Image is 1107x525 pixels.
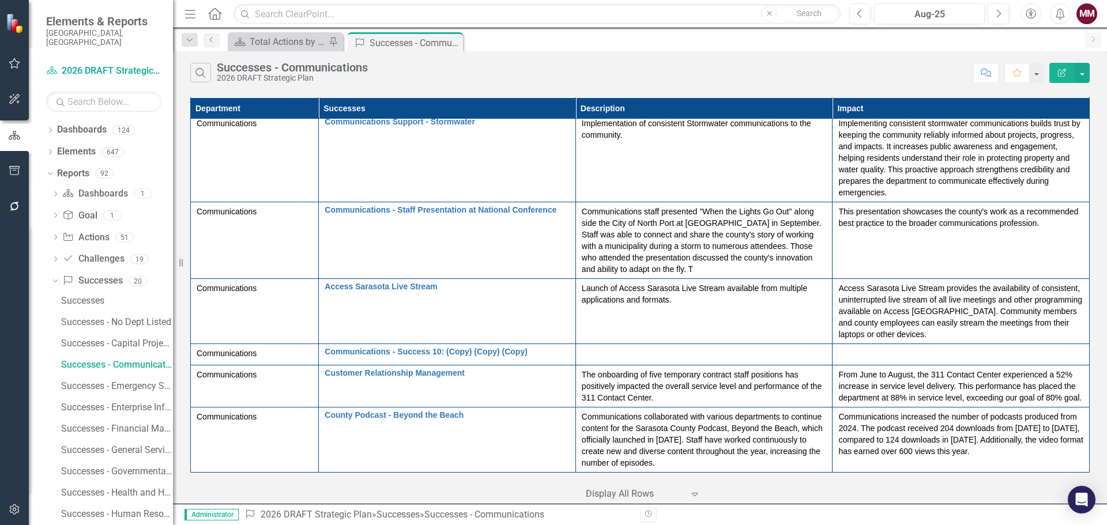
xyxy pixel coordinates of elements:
a: Successes - Human Resources [58,505,173,523]
a: Communications Support - Stormwater [325,118,570,126]
div: 2026 DRAFT Strategic Plan [217,74,368,82]
div: Open Intercom Messenger [1068,486,1095,513]
div: Successes - Communications [217,61,368,74]
td: Double-Click to Edit [575,114,833,202]
button: MM [1076,3,1097,24]
div: 19 [130,254,149,264]
a: Actions [62,231,109,244]
a: Successes [62,274,122,288]
div: Successes - Communications [424,509,544,520]
td: Double-Click to Edit [191,114,319,202]
td: Double-Click to Edit [833,344,1090,365]
td: Double-Click to Edit [575,344,833,365]
img: ClearPoint Strategy [6,13,26,33]
span: Elements & Reports [46,14,161,28]
td: Double-Click to Edit [191,407,319,473]
input: Search ClearPoint... [234,4,841,24]
p: Communications collaborated with various departments to continue content for the Sarasota County ... [582,411,827,469]
td: Double-Click to Edit Right Click for Context Menu [319,365,576,407]
td: Double-Click to Edit [191,202,319,279]
button: Aug-25 [874,3,985,24]
a: Successes - Health and Human Services [58,484,173,502]
td: Double-Click to Edit [833,407,1090,473]
p: Communications staff presented "When the Lights Go Out" along side the City of North Port at [GEO... [582,206,827,275]
a: Successes - Financial Management [58,420,173,438]
a: Communications - Success 10: (Copy) (Copy) (Copy) [325,348,570,356]
p: Communications increased the number of podcasts produced from 2024. The podcast received 204 down... [838,411,1083,457]
div: Successes - Capital Projects [61,338,173,349]
div: Aug-25 [878,7,981,21]
td: Double-Click to Edit [575,279,833,344]
td: Double-Click to Edit [833,202,1090,279]
td: Double-Click to Edit [833,114,1090,202]
td: Double-Click to Edit [191,365,319,407]
a: Goal [62,209,97,222]
a: County Podcast - Beyond the Beach [325,411,570,420]
button: Search [780,6,838,22]
td: Double-Click to Edit [575,407,833,473]
a: Successes - Communications [58,356,173,374]
div: 1 [134,189,152,199]
div: Successes - Communications [370,36,460,50]
a: Dashboards [57,123,107,137]
span: Communications [197,412,257,421]
td: Double-Click to Edit [833,279,1090,344]
td: Double-Click to Edit Right Click for Context Menu [319,114,576,202]
div: Successes [61,296,173,306]
a: Reports [57,167,89,180]
a: Successes [58,292,173,310]
a: Successes - Emergency Services [58,377,173,395]
a: Customer Relationship Management [325,369,570,377]
div: Total Actions by Type [250,35,326,49]
td: Double-Click to Edit [833,365,1090,407]
a: 2026 DRAFT Strategic Plan [261,509,372,520]
div: 51 [115,232,134,242]
a: Successes [376,509,420,520]
td: Double-Click to Edit [575,202,833,279]
div: Successes - Emergency Services [61,381,173,391]
a: Successes - General Services [58,441,173,459]
div: Successes - Governmental Relations [61,466,173,477]
td: Double-Click to Edit Right Click for Context Menu [319,279,576,344]
p: The onboarding of five temporary contract staff positions has positively impacted the overall ser... [582,369,827,403]
a: Communications - Staff Presentation at National Conference [325,206,570,214]
p: Implementing consistent stormwater communications builds trust by keeping the community reliably ... [838,118,1083,198]
div: Successes - Human Resources [61,509,173,519]
span: Communications [197,284,257,293]
a: Successes - Governmental Relations [58,462,173,481]
a: Elements [57,145,96,158]
td: Double-Click to Edit [575,365,833,407]
p: Access Sarasota Live Stream provides the availability of consistent, uninterrupted live stream of... [838,282,1083,340]
span: Communications [197,119,257,128]
div: Successes - Health and Human Services [61,488,173,498]
a: Successes - Enterprise Information Technology [58,398,173,417]
div: 1 [103,210,122,220]
td: Double-Click to Edit Right Click for Context Menu [319,407,576,473]
a: Challenges [62,252,124,266]
a: Successes - Capital Projects [58,334,173,353]
a: Access Sarasota Live Stream [325,282,570,291]
p: Implementation of consistent Stormwater communications to the community. [582,118,827,141]
span: Communications [197,370,257,379]
td: Double-Click to Edit [191,344,319,365]
td: Double-Click to Edit Right Click for Context Menu [319,202,576,279]
td: Double-Click to Edit Right Click for Context Menu [319,344,576,365]
span: Communications [197,349,257,358]
div: Successes - Financial Management [61,424,173,434]
div: 92 [95,169,114,179]
span: Communications [197,207,257,216]
small: [GEOGRAPHIC_DATA], [GEOGRAPHIC_DATA] [46,28,161,47]
span: Administrator [184,509,239,520]
p: From June to August, the 311 Contact Center experienced a 52% increase in service level delivery.... [838,369,1083,403]
a: Total Actions by Type [231,35,326,49]
input: Search Below... [46,92,161,112]
div: Successes - Communications [61,360,173,370]
a: Successes - No Dept Listed [58,313,173,331]
div: Successes - No Dept Listed [61,317,173,327]
div: 124 [112,125,135,135]
div: » » [244,508,631,522]
a: Dashboards [62,187,127,201]
div: 647 [101,147,124,157]
div: Successes - Enterprise Information Technology [61,402,173,413]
